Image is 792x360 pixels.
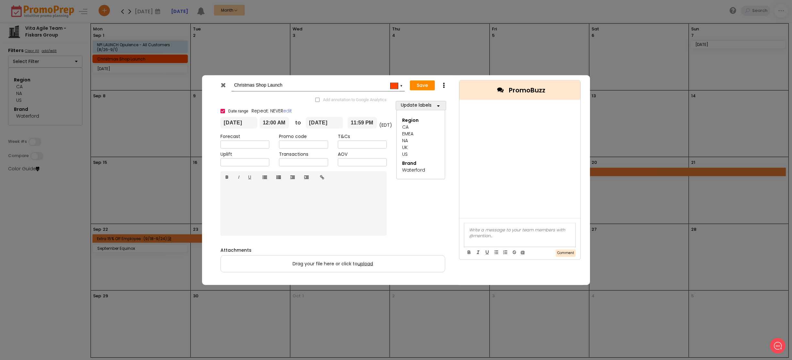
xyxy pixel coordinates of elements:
span: PromoBuzz [509,85,545,95]
a: B [220,171,233,184]
label: Transactions [279,151,308,158]
label: AOV [338,151,348,158]
input: Start time [260,117,289,129]
div: Waterford [402,166,439,173]
div: Region [402,117,439,123]
span: We run on Gist [54,226,82,230]
a: edit [283,107,292,114]
span: upload [358,260,373,267]
label: Forecast [220,133,240,140]
button: Update labels [396,101,446,110]
a: Ordered list [272,171,286,184]
input: End time [348,117,377,129]
input: To date [306,117,343,129]
label: Uplift [220,151,232,158]
div: UK [402,144,439,151]
h1: Hello [PERSON_NAME]! [10,31,120,42]
h2: What can we do to help? [10,43,120,53]
div: Brand [402,160,439,166]
button: Comment [556,249,576,257]
div: NA [402,137,439,144]
button: New conversation [10,65,119,78]
span: New conversation [42,69,78,74]
div: US [402,151,439,157]
span: Repeat: NEVER [252,107,292,114]
a: Unordered list [258,171,272,184]
button: Save [410,80,435,90]
a: Insert link [315,171,329,184]
label: T&Cs [338,133,350,140]
span: Date range [228,108,248,114]
a: U [243,171,256,184]
iframe: gist-messenger-bubble-iframe [770,338,786,354]
div: CA [402,123,439,130]
a: I [233,171,244,184]
label: Drag your file here or click to [221,255,445,272]
div: EMEA [402,130,439,137]
label: Promo code [279,133,307,140]
a: Indent [299,171,314,184]
input: Add name... [234,79,400,91]
a: Outdent [285,171,300,184]
h6: Attachments [220,248,445,253]
div: to [289,119,304,127]
div: ▼ [400,82,403,88]
div: (EDT) [377,122,391,129]
input: From date [220,117,257,129]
